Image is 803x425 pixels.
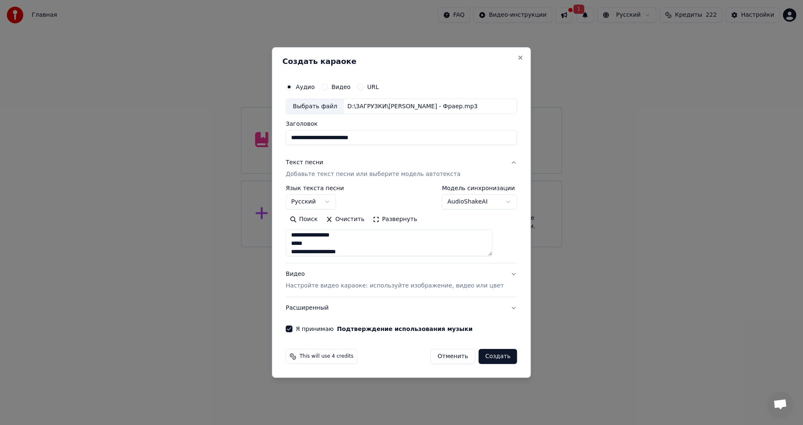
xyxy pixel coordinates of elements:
p: Настройте видео караоке: используйте изображение, видео или цвет [286,282,504,290]
label: Язык текста песни [286,186,344,191]
label: Аудио [296,84,315,90]
button: Очистить [322,213,369,226]
button: Отменить [430,349,475,364]
button: Создать [478,349,517,364]
div: Выбрать файл [286,99,344,114]
label: Я принимаю [296,326,473,332]
button: Поиск [286,213,322,226]
div: Видео [286,270,504,290]
button: Я принимаю [337,326,473,332]
button: ВидеоНастройте видео караоке: используйте изображение, видео или цвет [286,264,517,297]
span: This will use 4 credits [299,353,353,360]
div: Текст песни [286,159,323,167]
p: Добавьте текст песни или выберите модель автотекста [286,171,460,179]
label: Заголовок [286,121,517,127]
h2: Создать караоке [282,58,520,65]
div: Текст песниДобавьте текст песни или выберите модель автотекста [286,186,517,263]
label: URL [367,84,379,90]
div: D:\ЗАГРУЗКИ\[PERSON_NAME] - Фраер.mp3 [344,102,481,111]
button: Расширенный [286,297,517,319]
button: Развернуть [368,213,421,226]
label: Модель синхронизации [442,186,517,191]
button: Текст песниДобавьте текст песни или выберите модель автотекста [286,152,517,186]
label: Видео [331,84,350,90]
